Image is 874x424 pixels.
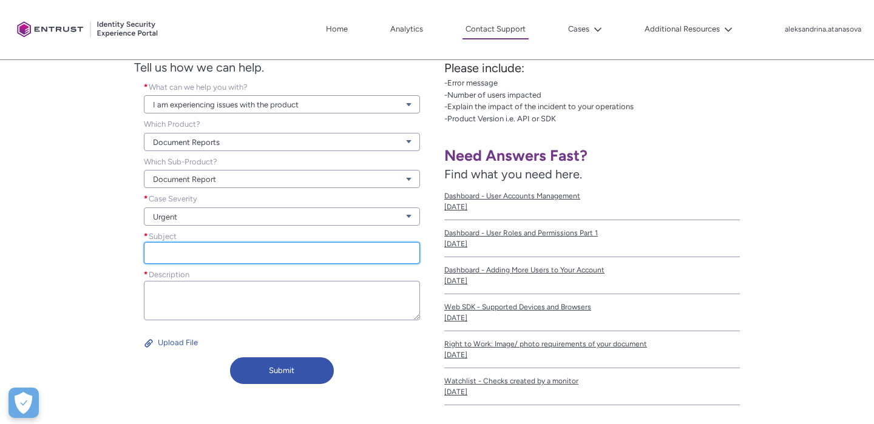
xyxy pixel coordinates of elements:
[149,232,177,241] span: Subject
[444,167,582,181] span: Find what you need here.
[144,207,420,226] a: Urgent
[444,368,740,405] a: Watchlist - Checks created by a monitor[DATE]
[444,220,740,257] a: Dashboard - User Roles and Permissions Part 1[DATE]
[144,333,198,352] button: Upload File
[8,388,39,418] div: Cookie Preferences
[785,25,861,34] p: aleksandrina.atanasova
[144,281,420,320] textarea: required
[444,183,740,220] a: Dashboard - User Accounts Management[DATE]
[144,119,200,129] span: Which Product?
[149,194,197,203] span: Case Severity
[144,157,217,166] span: Which Sub-Product?
[444,264,740,275] span: Dashboard - Adding More Users to Your Account
[444,257,740,294] a: Dashboard - Adding More Users to Your Account[DATE]
[444,77,867,124] p: -Error message -Number of users impacted -Explain the impact of the incident to your operations -...
[444,240,467,248] lightning-formatted-date-time: [DATE]
[144,242,420,264] input: required
[444,190,740,201] span: Dashboard - User Accounts Management
[149,82,248,92] span: What can we help you with?
[444,351,467,359] lightning-formatted-date-time: [DATE]
[144,193,149,205] span: required
[144,231,149,243] span: required
[444,227,740,238] span: Dashboard - User Roles and Permissions Part 1
[444,314,467,322] lightning-formatted-date-time: [DATE]
[565,20,605,38] button: Cases
[230,357,334,384] button: Submit
[444,331,740,368] a: Right to Work: Image/ photo requirements of your document[DATE]
[444,203,467,211] lightning-formatted-date-time: [DATE]
[8,388,39,418] button: Open Preferences
[462,20,529,39] a: Contact Support
[134,58,430,76] span: Tell us how we can help.
[444,375,740,386] span: Watchlist - Checks created by a monitor
[444,277,467,285] lightning-formatted-date-time: [DATE]
[784,22,862,35] button: User Profile aleksandrina.atanasova
[642,20,736,38] button: Additional Resources
[387,20,426,38] a: Analytics, opens in new tab
[444,338,740,349] span: Right to Work: Image/ photo requirements of your document
[444,294,740,331] a: Web SDK - Supported Devices and Browsers[DATE]
[149,270,189,279] span: Description
[144,269,149,281] span: required
[144,81,149,93] span: required
[323,20,351,38] a: Home
[444,301,740,312] span: Web SDK - Supported Devices and Browsers
[144,95,420,113] a: I am experiencing issues with the product
[444,59,867,77] p: Please include:
[144,133,420,151] a: Document Reports
[444,146,740,165] h1: Need Answers Fast?
[444,388,467,396] lightning-formatted-date-time: [DATE]
[818,368,874,424] iframe: Qualified Messenger
[144,170,420,188] a: Document Report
